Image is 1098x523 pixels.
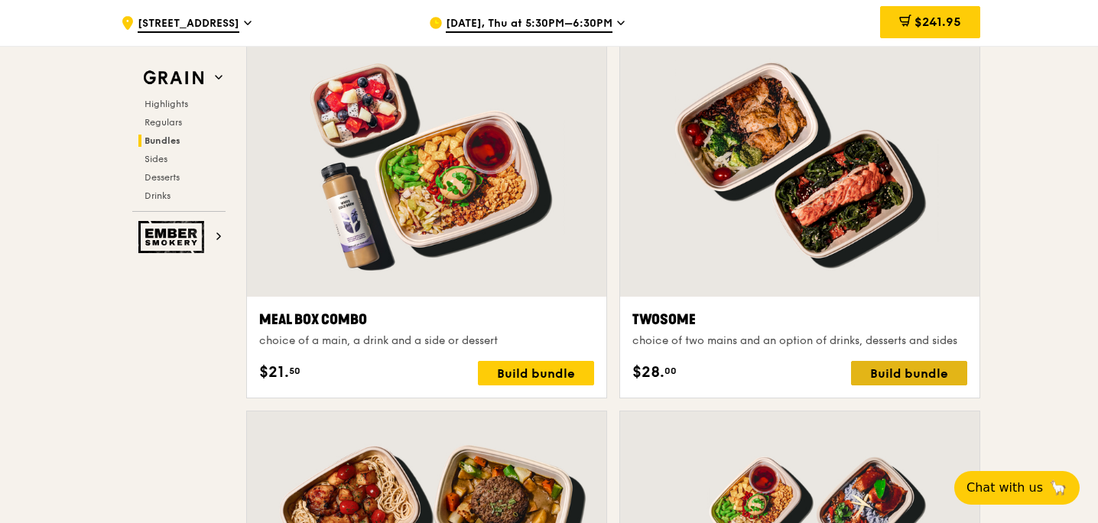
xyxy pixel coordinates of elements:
div: choice of a main, a drink and a side or dessert [259,333,594,349]
span: $21. [259,361,289,384]
span: Chat with us [966,479,1043,497]
span: [DATE], Thu at 5:30PM–6:30PM [446,16,612,33]
span: $28. [632,361,664,384]
div: choice of two mains and an option of drinks, desserts and sides [632,333,967,349]
span: Highlights [145,99,188,109]
span: Bundles [145,135,180,146]
span: Desserts [145,172,180,183]
span: Drinks [145,190,171,201]
span: Sides [145,154,167,164]
div: Twosome [632,309,967,330]
div: Build bundle [851,361,967,385]
span: 00 [664,365,677,377]
span: $241.95 [914,15,961,29]
div: Build bundle [478,361,594,385]
div: Meal Box Combo [259,309,594,330]
span: Regulars [145,117,182,128]
button: Chat with us🦙 [954,471,1080,505]
img: Grain web logo [138,64,209,92]
span: 🦙 [1049,479,1067,497]
span: [STREET_ADDRESS] [138,16,239,33]
span: 50 [289,365,300,377]
img: Ember Smokery web logo [138,221,209,253]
